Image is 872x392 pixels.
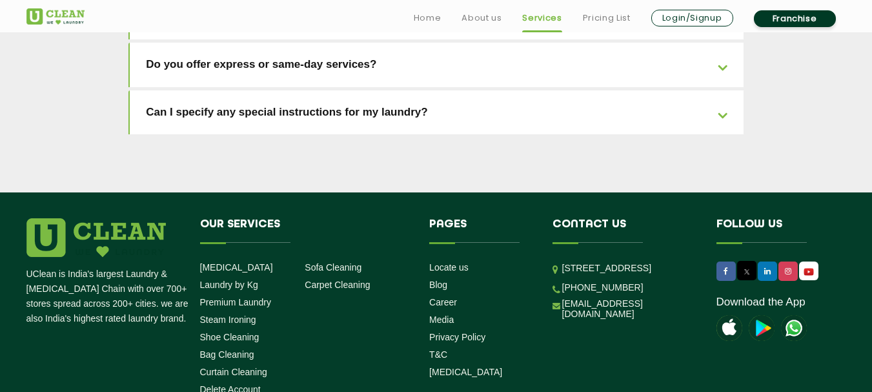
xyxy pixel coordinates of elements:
a: Home [414,10,441,26]
a: Franchise [754,10,836,27]
h4: Pages [429,218,533,243]
p: [STREET_ADDRESS] [562,261,697,276]
a: Steam Ironing [200,315,256,325]
a: Career [429,297,457,307]
a: [MEDICAL_DATA] [200,262,273,273]
a: Can I specify any special instructions for my laundry? [130,90,744,135]
img: UClean Laundry and Dry Cleaning [800,265,817,278]
a: Carpet Cleaning [305,280,370,290]
h4: Our Services [200,218,411,243]
a: Privacy Policy [429,332,485,342]
a: Download the App [716,296,806,309]
a: T&C [429,349,447,360]
a: Media [429,315,454,325]
img: apple-icon.png [716,315,742,341]
a: Do you offer express or same-day services? [130,43,744,87]
a: [PHONE_NUMBER] [562,282,644,293]
a: Curtain Cleaning [200,367,267,377]
a: Services [522,10,562,26]
a: Blog [429,280,447,290]
a: About us [461,10,502,26]
img: playstoreicon.png [749,315,775,341]
a: Pricing List [583,10,631,26]
img: logo.png [26,218,166,257]
img: UClean Laundry and Dry Cleaning [26,8,85,25]
a: [EMAIL_ADDRESS][DOMAIN_NAME] [562,298,697,319]
a: [MEDICAL_DATA] [429,367,502,377]
p: UClean is India's largest Laundry & [MEDICAL_DATA] Chain with over 700+ stores spread across 200+... [26,267,190,326]
a: Locate us [429,262,469,273]
a: Shoe Cleaning [200,332,259,342]
a: Sofa Cleaning [305,262,361,273]
h4: Contact us [553,218,697,243]
a: Login/Signup [651,10,733,26]
h4: Follow us [716,218,830,243]
a: Premium Laundry [200,297,272,307]
a: Bag Cleaning [200,349,254,360]
img: UClean Laundry and Dry Cleaning [781,315,807,341]
a: Laundry by Kg [200,280,258,290]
